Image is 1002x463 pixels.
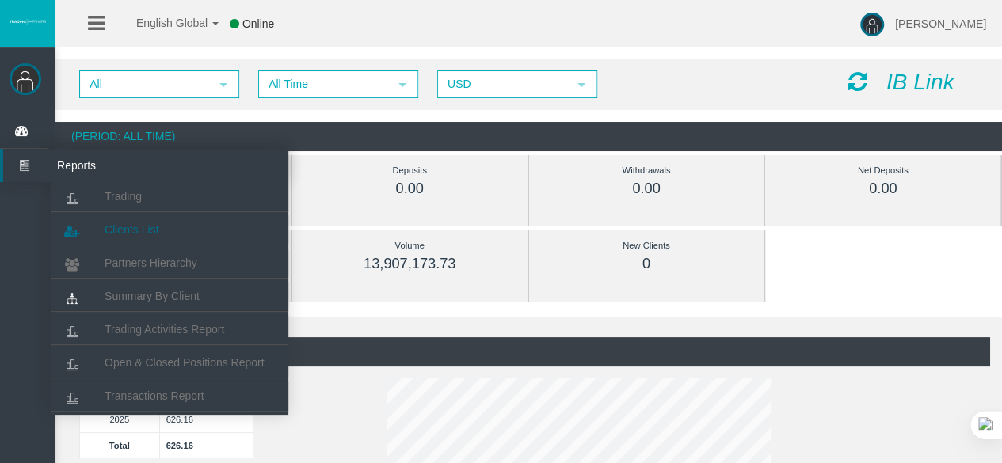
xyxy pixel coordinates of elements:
[565,255,729,273] div: 0
[51,249,288,277] a: Partners Hierarchy
[801,180,965,198] div: 0.00
[45,149,200,182] span: Reports
[565,180,729,198] div: 0.00
[242,17,274,30] span: Online
[260,72,388,97] span: All Time
[105,356,265,369] span: Open & Closed Positions Report
[105,389,204,402] span: Transactions Report
[328,237,492,255] div: Volume
[55,122,1002,151] div: (Period: All Time)
[860,13,884,36] img: user-image
[116,17,208,29] span: English Global
[439,72,567,97] span: USD
[159,406,253,432] td: 626.16
[51,282,288,310] a: Summary By Client
[801,161,965,180] div: Net Deposits
[81,72,209,97] span: All
[51,182,288,211] a: Trading
[80,406,160,432] td: 2025
[328,180,492,198] div: 0.00
[80,432,160,458] td: Total
[8,18,48,25] img: logo.svg
[105,290,200,302] span: Summary By Client
[105,223,158,236] span: Clients List
[51,215,288,244] a: Clients List
[848,70,867,93] i: Reload Dashboard
[328,255,492,273] div: 13,907,173.73
[217,78,230,91] span: select
[895,17,986,30] span: [PERSON_NAME]
[565,237,729,255] div: New Clients
[51,315,288,343] a: Trading Activities Report
[3,149,288,182] a: Reports
[105,256,197,269] span: Partners Hierarchy
[105,190,142,203] span: Trading
[575,78,588,91] span: select
[105,323,224,336] span: Trading Activities Report
[886,70,954,94] i: IB Link
[396,78,409,91] span: select
[565,161,729,180] div: Withdrawals
[159,432,253,458] td: 626.16
[328,161,492,180] div: Deposits
[67,337,990,366] div: (Period: All Time)
[51,381,288,410] a: Transactions Report
[51,348,288,377] a: Open & Closed Positions Report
